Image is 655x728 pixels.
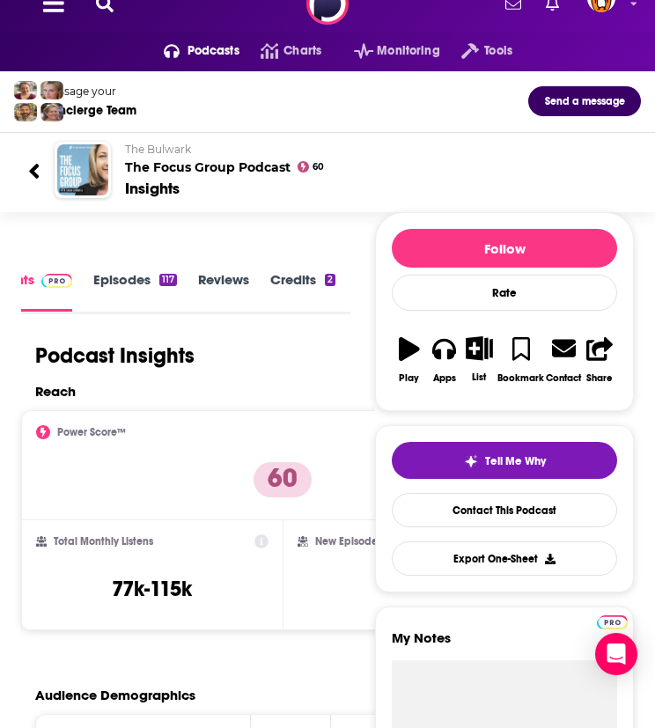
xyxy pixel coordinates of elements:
h2: Audience Demographics [35,687,195,703]
img: tell me why sparkle [464,454,478,468]
button: tell me why sparkleTell Me Why [392,442,617,479]
button: open menu [143,37,239,65]
div: Insights [125,179,180,198]
img: Podchaser Pro [41,274,72,288]
span: Podcasts [188,39,239,63]
button: Apps [427,325,462,394]
h2: The Focus Group Podcast [125,143,627,175]
a: Pro website [597,613,628,629]
button: open menu [440,37,512,65]
h2: Total Monthly Listens [54,535,153,548]
p: 60 [254,462,312,497]
button: Follow [392,229,617,268]
button: Share [582,325,617,394]
div: Rate [392,275,617,311]
img: Sydney Profile [14,81,37,99]
button: Send a message [528,86,641,116]
div: Apps [433,372,456,384]
h2: New Episode Listens [315,535,412,548]
a: Episodes117 [93,271,177,311]
button: Bookmark [497,325,545,394]
h2: Power Score™ [57,426,126,438]
div: 2 [325,274,335,286]
div: Contact [546,371,581,384]
button: open menu [333,37,440,65]
img: The Focus Group Podcast [57,144,108,195]
a: Contact This Podcast [392,493,617,527]
div: Share [586,372,613,384]
img: Barbara Profile [40,103,63,121]
img: Jon Profile [14,103,37,121]
span: Monitoring [377,39,439,63]
span: Tools [484,39,512,63]
button: Play [392,325,427,394]
div: Concierge Team [43,103,136,118]
h2: Reach [35,383,76,400]
img: Podchaser Pro [597,615,628,629]
a: Credits2 [270,271,335,311]
a: Reviews [198,271,249,311]
div: Bookmark [497,372,544,384]
a: Charts [239,37,321,65]
button: List [462,325,497,393]
a: Contact [545,325,582,394]
label: My Notes [392,629,617,660]
img: Jules Profile [40,81,63,99]
h3: 77k-115k [112,576,192,602]
span: Charts [283,39,321,63]
div: Message your [43,85,136,98]
div: List [472,371,486,383]
div: Play [399,372,419,384]
span: 60 [313,164,324,171]
span: The Bulwark [125,143,191,156]
span: Tell Me Why [485,454,546,468]
div: 117 [159,274,177,286]
h1: Podcast Insights [35,342,195,369]
button: Export One-Sheet [392,541,617,576]
div: Open Intercom Messenger [595,633,637,675]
